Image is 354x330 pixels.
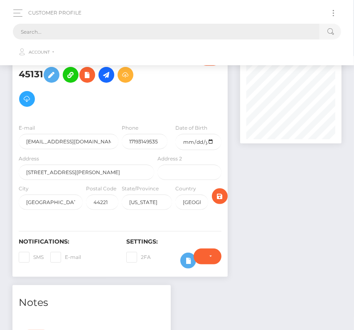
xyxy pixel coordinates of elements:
[19,50,150,111] h5: [PERSON_NAME] - ID: Star-45131
[126,252,151,263] label: 2FA
[19,252,44,263] label: SMS
[19,185,29,192] label: City
[19,155,39,163] label: Address
[126,238,221,245] h6: Settings:
[326,7,341,19] button: Toggle navigation
[157,155,182,163] label: Address 2
[50,252,81,263] label: E-mail
[98,67,114,83] a: Initiate Payout
[194,249,221,264] button: Do not require
[19,124,35,132] label: E-mail
[86,185,116,192] label: Postal Code
[175,124,207,132] label: Date of Birth
[29,49,50,56] span: Account
[13,24,320,39] input: Search...
[19,296,165,310] h4: Notes
[122,124,138,132] label: Phone
[28,4,81,22] a: Customer Profile
[175,185,196,192] label: Country
[19,238,114,245] h6: Notifications:
[122,185,159,192] label: State/Province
